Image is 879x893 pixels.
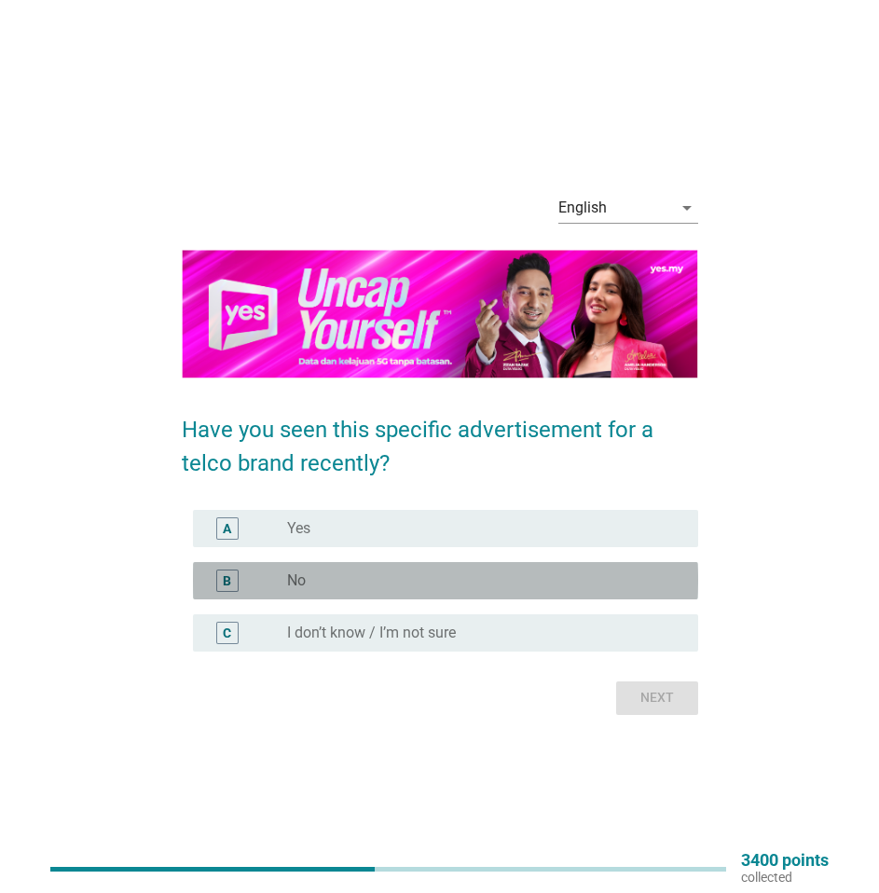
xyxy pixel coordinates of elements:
label: I don’t know / I’m not sure [287,624,456,642]
i: arrow_drop_down [676,197,698,219]
div: C [223,623,231,642]
p: 3400 points [741,852,829,869]
label: No [287,571,306,590]
p: collected [741,869,829,886]
img: aa938b63-0e44-4092-ad41-409d11f264e5-uncapped.png [182,249,698,378]
h2: Have you seen this specific advertisement for a telco brand recently? [182,394,698,480]
div: A [223,518,231,538]
label: Yes [287,519,310,538]
div: B [223,570,231,590]
div: English [558,199,607,216]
